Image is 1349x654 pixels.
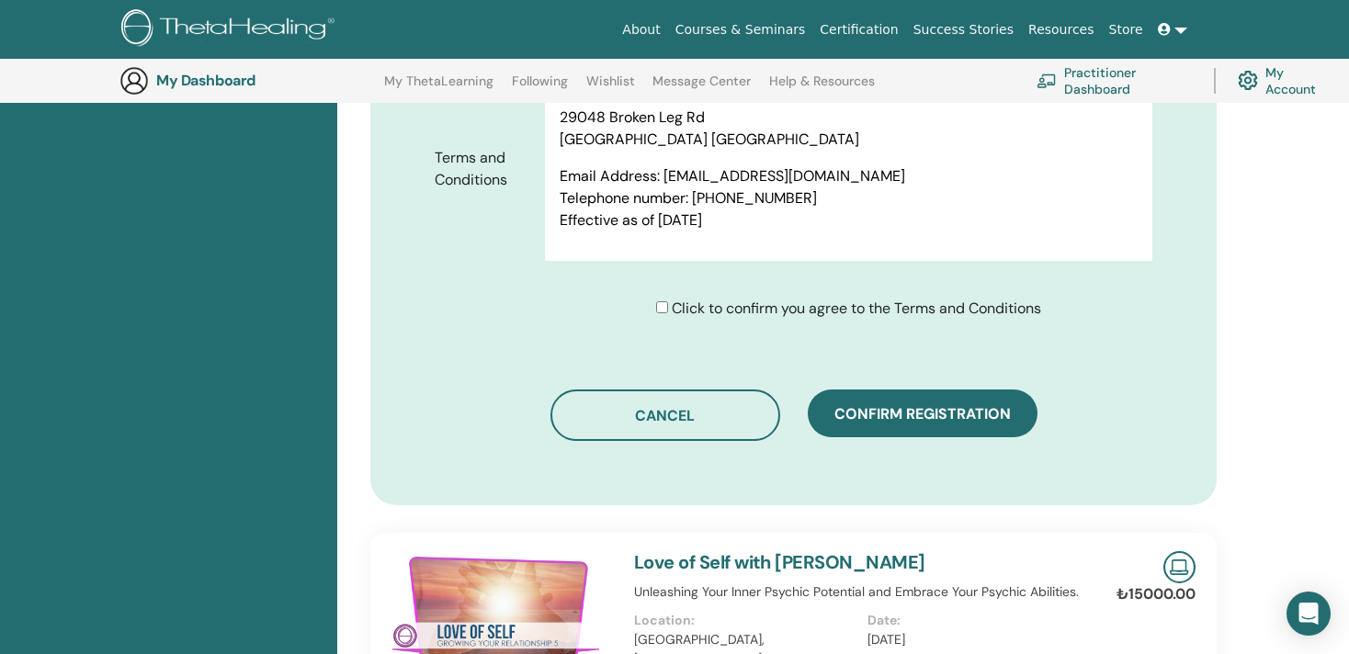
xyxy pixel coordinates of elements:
[512,73,568,103] a: Following
[1037,73,1057,88] img: chalkboard-teacher.svg
[421,141,545,197] label: Terms and Conditions
[1021,13,1102,47] a: Resources
[560,129,1138,151] p: [GEOGRAPHIC_DATA] [GEOGRAPHIC_DATA]
[812,13,905,47] a: Certification
[1102,13,1151,47] a: Store
[1037,61,1192,101] a: Practitioner Dashboard
[635,406,695,425] span: Cancel
[668,13,813,47] a: Courses & Seminars
[615,13,667,47] a: About
[1287,592,1331,636] div: Open Intercom Messenger
[834,404,1011,423] span: Confirm registration
[560,209,1138,231] p: Effective as of [DATE]
[119,66,149,96] img: generic-user-icon.jpg
[1163,551,1196,583] img: Live Online Seminar
[634,550,924,574] a: Love of Self with [PERSON_NAME]
[1117,583,1196,605] p: ₺15000.00
[560,187,1138,209] p: Telephone number: [PHONE_NUMBER]
[808,389,1037,437] button: Confirm registration
[634,611,856,630] p: Location:
[121,9,341,51] img: logo.png
[769,73,875,103] a: Help & Resources
[652,73,751,103] a: Message Center
[634,582,1100,602] p: Unleashing Your Inner Psychic Potential and Embrace Your Psychic Abilities.
[560,165,1138,187] p: Email Address: [EMAIL_ADDRESS][DOMAIN_NAME]
[1238,66,1258,95] img: cog.svg
[156,72,340,89] h3: My Dashboard
[586,73,635,103] a: Wishlist
[867,611,1090,630] p: Date:
[560,107,1138,129] p: 29048 Broken Leg Rd
[906,13,1021,47] a: Success Stories
[1238,61,1331,101] a: My Account
[384,73,493,103] a: My ThetaLearning
[550,389,780,441] button: Cancel
[867,630,1090,649] p: [DATE]
[672,299,1041,318] span: Click to confirm you agree to the Terms and Conditions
